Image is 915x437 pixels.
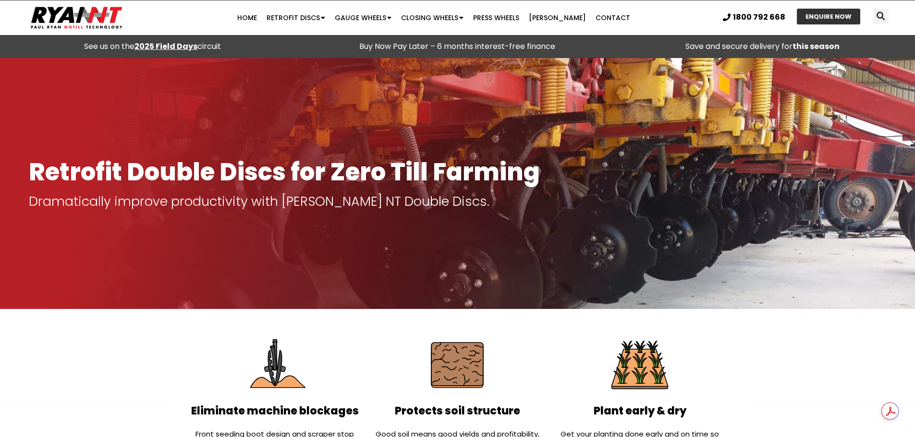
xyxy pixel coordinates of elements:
[29,195,886,208] p: Dramatically improve productivity with [PERSON_NAME] NT Double Discs.
[177,8,690,27] nav: Menu
[797,9,860,24] a: ENQUIRE NOW
[873,9,889,24] div: Search
[371,404,544,418] h2: Protects soil structure
[189,404,362,418] h2: Eliminate machine blockages
[232,8,262,27] a: Home
[134,41,197,52] a: 2025 Field Days
[423,331,492,400] img: Protect soil structure
[793,41,840,52] strong: this season
[723,13,785,21] a: 1800 792 668
[468,8,524,27] a: Press Wheels
[241,331,310,400] img: Eliminate Machine Blockages
[262,8,330,27] a: Retrofit Discs
[591,8,635,27] a: Contact
[29,3,125,33] img: Ryan NT logo
[733,13,785,21] span: 1800 792 668
[805,13,852,20] span: ENQUIRE NOW
[553,404,726,418] h2: Plant early & dry
[615,40,910,53] p: Save and secure delivery for
[524,8,591,27] a: [PERSON_NAME]
[310,40,605,53] p: Buy Now Pay Later – 6 months interest-free finance
[396,8,468,27] a: Closing Wheels
[605,331,674,400] img: Plant Early & Dry
[29,159,886,185] h1: Retrofit Double Discs for Zero Till Farming
[5,40,300,53] div: See us on the circuit
[330,8,396,27] a: Gauge Wheels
